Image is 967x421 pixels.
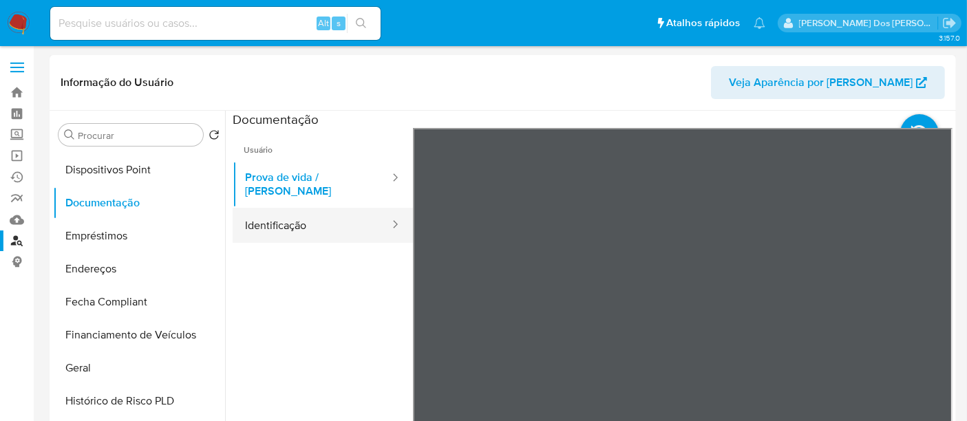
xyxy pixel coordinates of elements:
input: Pesquise usuários ou casos... [50,14,381,32]
span: s [337,17,341,30]
a: Sair [942,16,957,30]
input: Procurar [78,129,198,142]
button: Dispositivos Point [53,153,225,186]
button: Fecha Compliant [53,285,225,319]
p: renato.lopes@mercadopago.com.br [799,17,938,30]
button: Histórico de Risco PLD [53,385,225,418]
span: Alt [318,17,329,30]
button: Empréstimos [53,219,225,252]
h1: Informação do Usuário [61,76,173,89]
button: search-icon [347,14,375,33]
button: Procurar [64,129,75,140]
button: Financiamento de Veículos [53,319,225,352]
span: Atalhos rápidos [666,16,740,30]
button: Documentação [53,186,225,219]
a: Notificações [754,17,765,29]
button: Geral [53,352,225,385]
span: Veja Aparência por [PERSON_NAME] [729,66,913,99]
button: Retornar ao pedido padrão [209,129,220,144]
button: Endereços [53,252,225,285]
button: Veja Aparência por [PERSON_NAME] [711,66,945,99]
